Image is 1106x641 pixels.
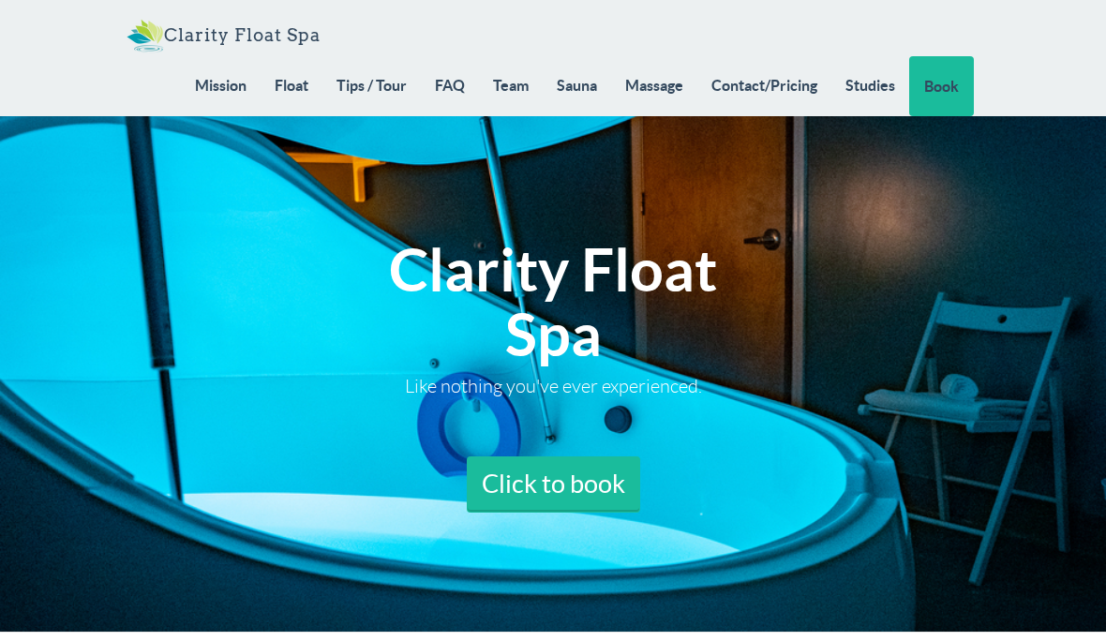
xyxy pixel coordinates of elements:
[347,373,759,400] p: Like nothing you've ever experienced.
[543,56,611,114] a: Sauna
[421,56,479,114] a: FAQ
[261,56,322,114] a: Float
[181,56,261,114] a: Mission
[697,56,831,114] a: Contact/Pricing
[831,56,909,114] a: Studies
[467,456,640,513] a: Click to book
[909,56,974,116] a: Book
[479,56,543,114] a: Team
[611,56,697,114] a: Massage
[322,56,421,114] a: Tips / Tour
[347,238,759,368] h2: Clarity Float Spa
